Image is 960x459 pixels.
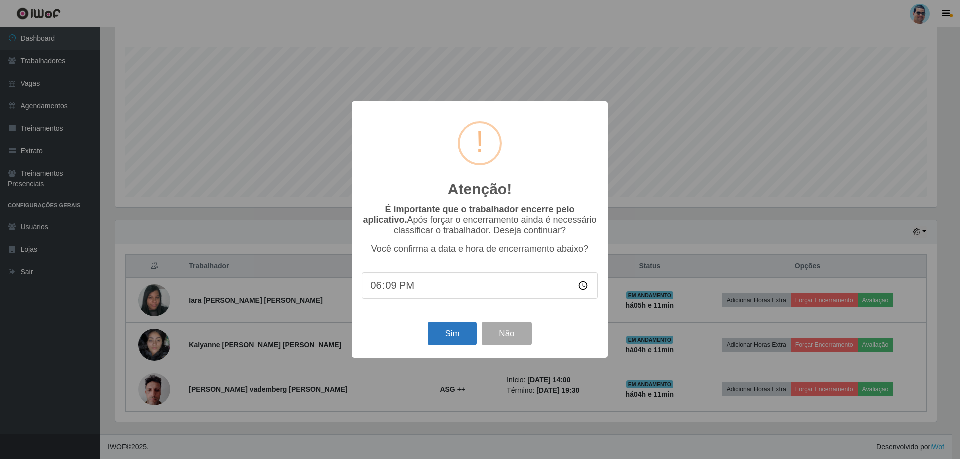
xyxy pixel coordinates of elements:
p: Após forçar o encerramento ainda é necessário classificar o trabalhador. Deseja continuar? [362,204,598,236]
button: Sim [428,322,476,345]
h2: Atenção! [448,180,512,198]
b: É importante que o trabalhador encerre pelo aplicativo. [363,204,574,225]
p: Você confirma a data e hora de encerramento abaixo? [362,244,598,254]
button: Não [482,322,531,345]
